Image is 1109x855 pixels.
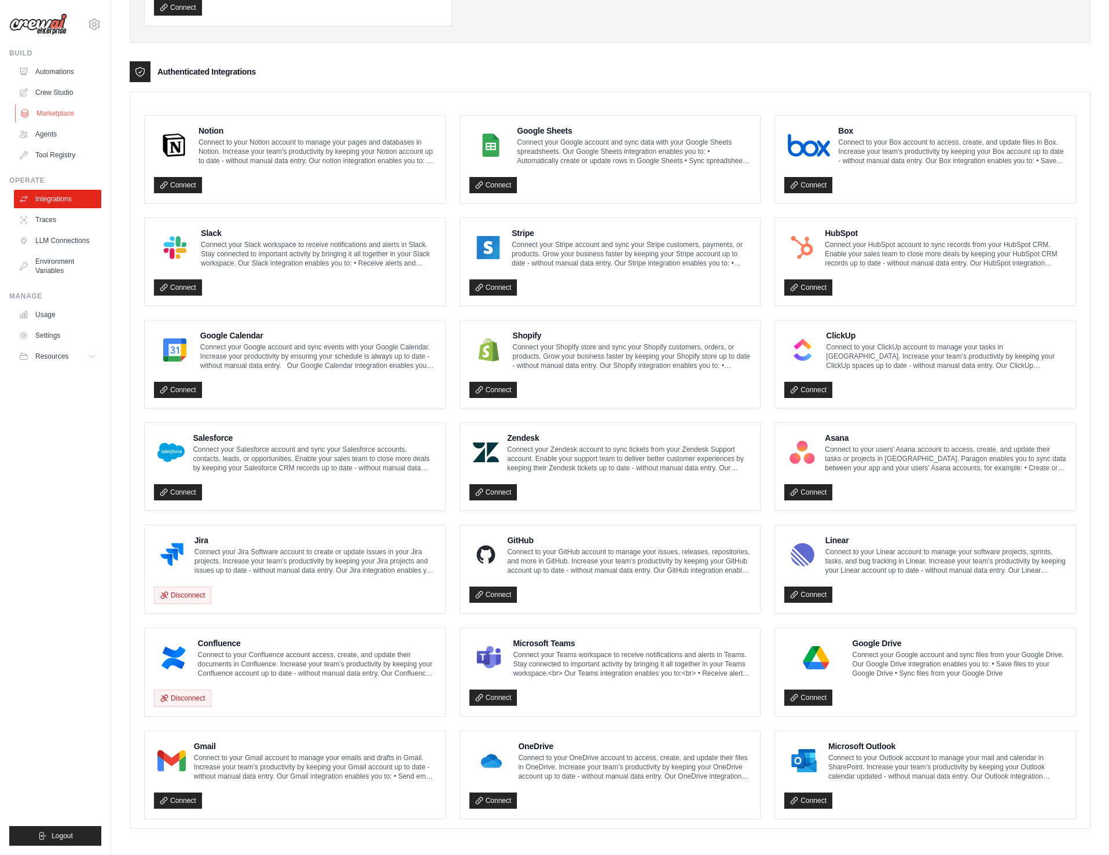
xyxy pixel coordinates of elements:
[853,637,1066,649] h4: Google Drive
[14,190,101,208] a: Integrations
[14,83,101,102] a: Crew Studio
[199,138,436,165] p: Connect to your Notion account to manage your pages and databases in Notion. Increase your team’s...
[154,793,202,809] a: Connect
[200,330,436,341] h4: Google Calendar
[193,445,435,473] p: Connect your Salesforce account and sync your Salesforce accounts, contacts, leads, or opportunit...
[157,749,186,772] img: Gmail Logo
[9,176,101,185] div: Operate
[507,445,751,473] p: Connect your Zendesk account to sync tickets from your Zendesk Support account. Enable your suppo...
[828,753,1066,781] p: Connect to your Outlook account to manage your mail and calendar in SharePoint. Increase your tea...
[518,753,751,781] p: Connect to your OneDrive account to access, create, and update their files in OneDrive. Increase ...
[194,535,436,546] h4: Jira
[784,484,832,500] a: Connect
[154,587,211,604] button: Disconnect
[788,646,844,669] img: Google Drive Logo
[194,740,436,752] h4: Gmail
[469,690,517,706] a: Connect
[507,535,751,546] h4: GitHub
[784,587,832,603] a: Connect
[201,227,436,239] h4: Slack
[154,484,202,500] a: Connect
[14,231,101,250] a: LLM Connections
[788,134,830,157] img: Box Logo
[14,326,101,345] a: Settings
[513,637,751,649] h4: Microsoft Teams
[825,445,1066,473] p: Connect to your users’ Asana account to access, create, and update their tasks or projects in [GE...
[473,134,509,157] img: Google Sheets Logo
[14,146,101,164] a: Tool Registry
[198,650,436,678] p: Connect to your Confluence account access, create, and update their documents in Confluence. Incr...
[825,547,1066,575] p: Connect to your Linear account to manage your software projects, sprints, tasks, and bug tracking...
[15,104,102,123] a: Marketplace
[157,338,192,362] img: Google Calendar Logo
[9,13,67,35] img: Logo
[473,646,505,669] img: Microsoft Teams Logo
[507,432,751,444] h4: Zendesk
[469,382,517,398] a: Connect
[826,342,1066,370] p: Connect to your ClickUp account to manage your tasks in [GEOGRAPHIC_DATA]. Increase your team’s p...
[473,543,500,566] img: GitHub Logo
[826,330,1066,341] h4: ClickUp
[9,292,101,301] div: Manage
[838,125,1066,137] h4: Box
[473,338,505,362] img: Shopify Logo
[201,240,436,268] p: Connect your Slack workspace to receive notifications and alerts in Slack. Stay connected to impo...
[784,177,832,193] a: Connect
[788,441,817,464] img: Asana Logo
[473,236,504,259] img: Stripe Logo
[14,252,101,280] a: Environment Variables
[193,432,435,444] h4: Salesforce
[517,125,751,137] h4: Google Sheets
[828,740,1066,752] h4: Microsoft Outlook
[788,749,820,772] img: Microsoft Outlook Logo
[513,342,751,370] p: Connect your Shopify store and sync your Shopify customers, orders, or products. Grow your busine...
[825,240,1066,268] p: Connect your HubSpot account to sync records from your HubSpot CRM. Enable your sales team to clo...
[154,279,202,296] a: Connect
[825,227,1066,239] h4: HubSpot
[199,125,436,137] h4: Notion
[14,211,101,229] a: Traces
[14,347,101,366] button: Resources
[194,753,436,781] p: Connect to your Gmail account to manage your emails and drafts in Gmail. Increase your team’s pro...
[9,49,101,58] div: Build
[157,543,186,566] img: Jira Logo
[194,547,436,575] p: Connect your Jira Software account to create or update issues in your Jira projects. Increase you...
[512,227,751,239] h4: Stripe
[52,831,73,841] span: Logout
[513,650,751,678] p: Connect your Teams workspace to receive notifications and alerts in Teams. Stay connected to impo...
[9,826,101,846] button: Logout
[518,740,751,752] h4: OneDrive
[825,535,1066,546] h4: Linear
[14,62,101,81] a: Automations
[469,587,517,603] a: Connect
[473,749,511,772] img: OneDrive Logo
[200,342,436,370] p: Connect your Google account and sync events with your Google Calendar. Increase your productivity...
[517,138,751,165] p: Connect your Google account and sync data with your Google Sheets spreadsheets. Our Google Sheets...
[157,441,185,464] img: Salesforce Logo
[784,279,832,296] a: Connect
[507,547,751,575] p: Connect to your GitHub account to manage your issues, releases, repositories, and more in GitHub....
[825,432,1066,444] h4: Asana
[157,134,190,157] img: Notion Logo
[838,138,1066,165] p: Connect to your Box account to access, create, and update files in Box. Increase your team’s prod...
[469,279,517,296] a: Connect
[14,125,101,143] a: Agents
[198,637,436,649] h4: Confluence
[154,382,202,398] a: Connect
[853,650,1066,678] p: Connect your Google account and sync files from your Google Drive. Our Google Drive integration e...
[154,177,202,193] a: Connect
[788,338,818,362] img: ClickUp Logo
[14,305,101,324] a: Usage
[788,236,817,259] img: HubSpot Logo
[512,240,751,268] p: Connect your Stripe account and sync your Stripe customers, payments, or products. Grow your busi...
[469,484,517,500] a: Connect
[513,330,751,341] h4: Shopify
[473,441,500,464] img: Zendesk Logo
[784,382,832,398] a: Connect
[469,177,517,193] a: Connect
[784,690,832,706] a: Connect
[157,646,190,669] img: Confluence Logo
[469,793,517,809] a: Connect
[154,690,211,707] button: Disconnect
[157,66,256,78] h3: Authenticated Integrations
